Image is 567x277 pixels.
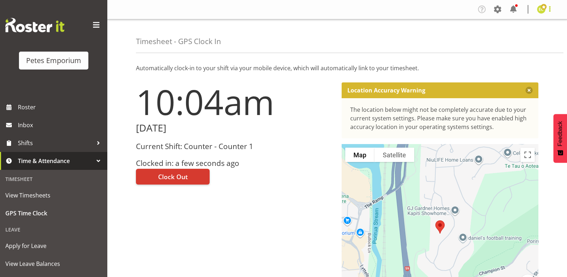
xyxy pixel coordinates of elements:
[136,37,221,46] h4: Timesheet - GPS Clock In
[136,64,538,72] p: Automatically clock-in to your shift via your mobile device, which will automatically link to you...
[5,190,102,201] span: View Timesheets
[5,18,64,32] img: Rosterit website logo
[553,114,567,163] button: Feedback - Show survey
[136,169,210,185] button: Clock Out
[375,148,414,162] button: Show satellite imagery
[136,142,333,151] h3: Current Shift: Counter - Counter 1
[26,55,81,66] div: Petes Emporium
[345,148,375,162] button: Show street map
[136,159,333,167] h3: Clocked in: a few seconds ago
[136,82,333,121] h1: 10:04am
[350,105,530,131] div: The location below might not be completely accurate due to your current system settings. Please m...
[158,172,188,181] span: Clock Out
[2,237,106,255] a: Apply for Leave
[5,208,102,219] span: GPS Time Clock
[5,258,102,269] span: View Leave Balances
[18,138,93,148] span: Shifts
[2,204,106,222] a: GPS Time Clock
[5,240,102,251] span: Apply for Leave
[2,222,106,237] div: Leave
[347,87,425,94] p: Location Accuracy Warning
[557,121,563,146] span: Feedback
[520,148,535,162] button: Toggle fullscreen view
[526,87,533,94] button: Close message
[18,120,104,130] span: Inbox
[18,102,104,113] span: Roster
[2,186,106,204] a: View Timesheets
[136,123,333,134] h2: [DATE]
[2,255,106,273] a: View Leave Balances
[537,5,546,14] img: emma-croft7499.jpg
[18,156,93,166] span: Time & Attendance
[2,172,106,186] div: Timesheet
